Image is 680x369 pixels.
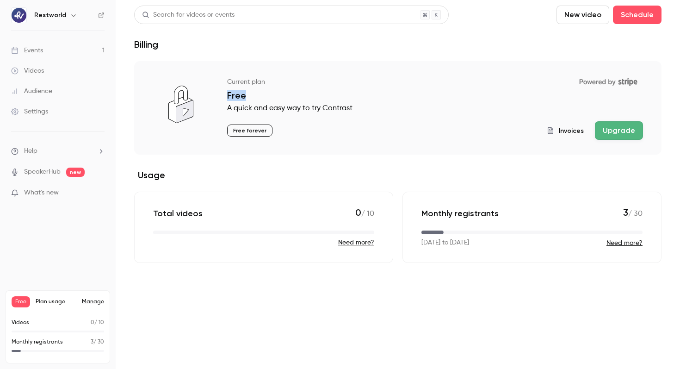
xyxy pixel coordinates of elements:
p: Free [227,90,643,101]
div: Audience [11,87,52,96]
p: Videos [12,319,29,327]
div: Events [11,46,43,55]
a: SpeakerHub [24,167,61,177]
p: / 30 [623,207,643,219]
button: New video [556,6,609,24]
button: Need more? [606,238,643,248]
span: Help [24,146,37,156]
p: Monthly registrants [12,338,63,346]
p: / 10 [91,319,104,327]
button: Need more? [338,238,374,247]
img: Restworld [12,8,26,23]
div: Videos [11,66,44,75]
div: Search for videos or events [142,10,235,20]
p: Free forever [227,125,272,137]
p: [DATE] to [DATE] [421,238,469,248]
button: Upgrade [595,121,643,140]
button: Invoices [547,126,584,136]
span: What's new [24,188,59,198]
section: billing [134,61,661,263]
h2: Usage [134,169,661,181]
h6: Restworld [34,11,66,20]
iframe: Noticeable Trigger [93,189,105,197]
span: Plan usage [36,298,76,306]
p: A quick and easy way to try Contrast [227,103,643,114]
button: Schedule [613,6,661,24]
a: Manage [82,298,104,306]
span: 3 [91,339,93,345]
span: new [66,168,85,177]
span: Invoices [559,126,584,136]
p: Current plan [227,77,265,87]
p: Total videos [153,208,203,219]
li: help-dropdown-opener [11,146,105,156]
div: Settings [11,107,48,116]
span: 0 [91,320,94,325]
p: / 30 [91,338,104,346]
span: Free [12,296,30,307]
span: 0 [355,207,361,218]
p: Monthly registrants [421,208,499,219]
span: 3 [623,207,628,218]
h1: Billing [134,39,158,50]
p: / 10 [355,207,374,219]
